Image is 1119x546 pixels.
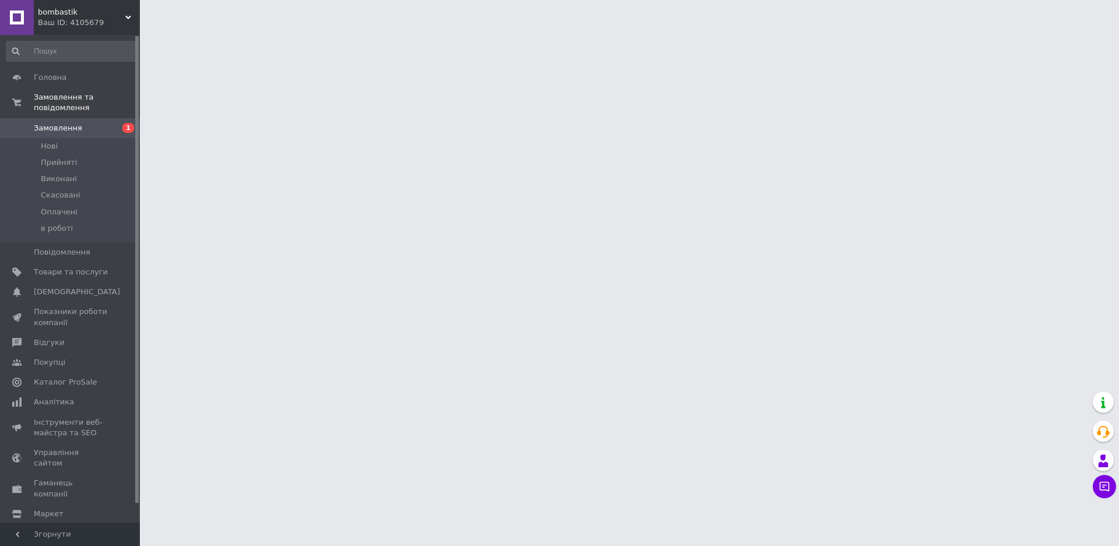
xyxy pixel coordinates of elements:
span: Відгуки [34,337,64,348]
span: Оплачені [41,207,78,217]
span: Товари та послуги [34,267,108,277]
span: Показники роботи компанії [34,307,108,327]
button: Чат з покупцем [1093,475,1116,498]
span: в роботі [41,223,73,234]
span: [DEMOGRAPHIC_DATA] [34,287,120,297]
span: Прийняті [41,157,77,168]
span: Покупці [34,357,65,368]
span: 1 [122,123,134,133]
span: Замовлення [34,123,82,133]
span: Головна [34,72,66,83]
span: Виконані [41,174,77,184]
span: Скасовані [41,190,80,200]
span: Каталог ProSale [34,377,97,388]
div: Ваш ID: 4105679 [38,17,140,28]
span: Маркет [34,509,64,519]
span: Аналітика [34,397,74,407]
span: Управління сайтом [34,448,108,468]
span: Нові [41,141,58,152]
span: bombastik [38,7,125,17]
span: Гаманець компанії [34,478,108,499]
input: Пошук [6,41,138,62]
span: Повідомлення [34,247,90,258]
span: Інструменти веб-майстра та SEO [34,417,108,438]
span: Замовлення та повідомлення [34,92,140,113]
